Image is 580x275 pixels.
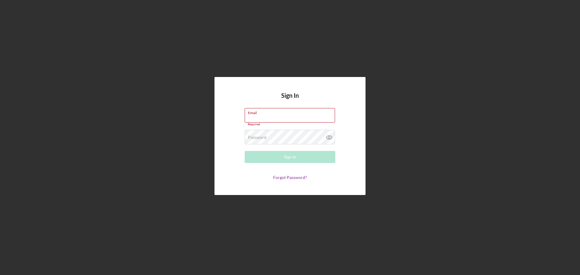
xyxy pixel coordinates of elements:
button: Sign In [245,151,335,163]
label: Email [248,108,335,115]
a: Forgot Password? [273,175,307,180]
h4: Sign In [281,92,299,108]
div: Required [245,123,335,126]
label: Password [248,135,266,140]
div: Sign In [284,151,296,163]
